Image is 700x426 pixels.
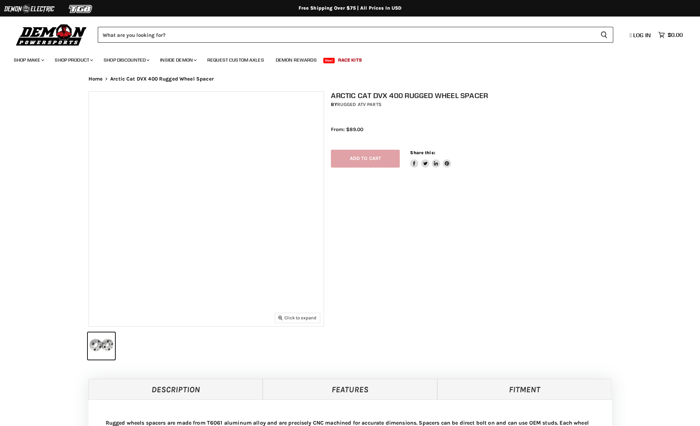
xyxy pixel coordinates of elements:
[331,126,363,132] span: From: $89.00
[633,32,651,39] span: Log in
[202,53,269,67] a: Request Custom Axles
[627,32,655,38] a: Log in
[655,30,686,40] a: $0.00
[88,332,115,360] button: Arctic Cat DVX 400 Rugged Wheel Spacer thumbnail
[98,27,613,43] form: Product
[668,32,683,38] span: $0.00
[50,53,97,67] a: Shop Product
[278,315,316,320] span: Click to expand
[275,313,320,322] button: Click to expand
[595,27,613,43] button: Search
[88,76,103,82] a: Home
[271,53,322,67] a: Demon Rewards
[98,53,154,67] a: Shop Discounted
[410,150,451,168] aside: Share this:
[98,27,595,43] input: Search
[88,379,263,400] a: Description
[155,53,201,67] a: Inside Demon
[331,91,619,100] h1: Arctic Cat DVX 400 Rugged Wheel Spacer
[331,101,619,108] div: by
[110,76,214,82] span: Arctic Cat DVX 400 Rugged Wheel Spacer
[75,76,626,82] nav: Breadcrumbs
[55,2,107,15] img: TGB Logo 2
[14,22,89,47] img: Demon Powersports
[9,50,681,67] ul: Main menu
[75,5,626,11] div: Free Shipping Over $75 | All Prices In USD
[263,379,437,400] a: Features
[9,53,48,67] a: Shop Make
[337,102,382,107] a: Rugged ATV Parts
[410,150,435,155] span: Share this:
[323,58,335,63] span: New!
[3,2,55,15] img: Demon Electric Logo 2
[437,379,612,400] a: Fitment
[333,53,367,67] a: Race Kits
